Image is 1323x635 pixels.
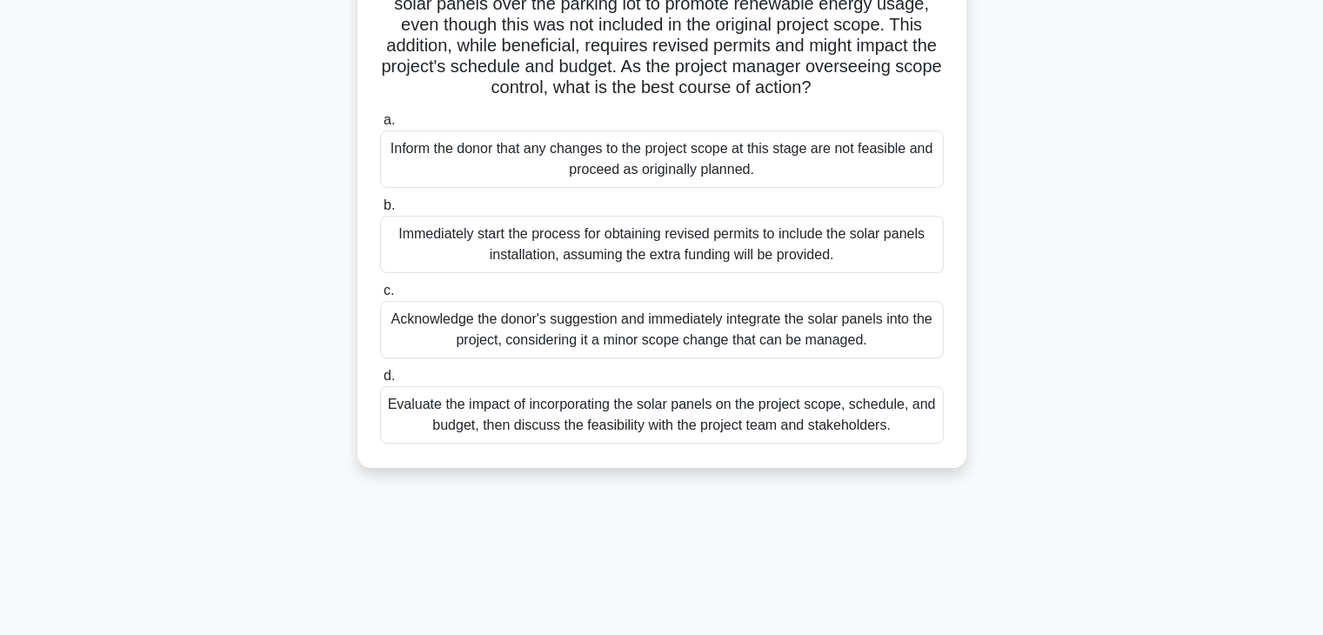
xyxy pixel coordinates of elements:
[384,283,394,297] span: c.
[380,216,944,273] div: Immediately start the process for obtaining revised permits to include the solar panels installat...
[384,197,395,212] span: b.
[380,130,944,188] div: Inform the donor that any changes to the project scope at this stage are not feasible and proceed...
[380,301,944,358] div: Acknowledge the donor's suggestion and immediately integrate the solar panels into the project, c...
[384,112,395,127] span: a.
[384,368,395,383] span: d.
[380,386,944,444] div: Evaluate the impact of incorporating the solar panels on the project scope, schedule, and budget,...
